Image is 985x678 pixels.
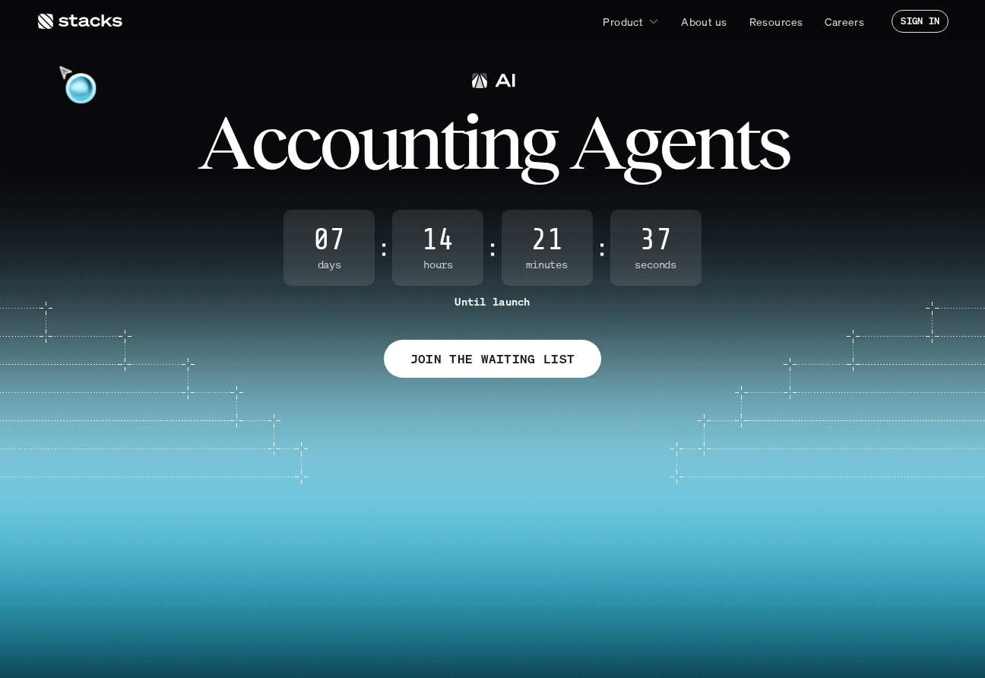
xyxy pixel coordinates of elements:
span: 07 [283,225,375,255]
a: Resources [740,8,812,35]
strong: : [486,235,498,261]
span: u [358,108,398,176]
strong: : [378,235,389,261]
a: Careers [816,8,873,35]
p: SIGN IN [901,16,939,27]
span: c [285,108,319,176]
a: About us [672,8,736,35]
span: t [735,108,757,176]
span: 37 [610,225,702,255]
span: n [694,108,735,176]
span: Seconds [610,258,702,271]
strong: : [596,235,607,261]
a: SIGN IN [892,10,949,33]
span: A [569,108,622,176]
p: Product [603,14,643,30]
span: Days [283,258,375,271]
span: Minutes [502,258,593,271]
span: c [251,108,285,176]
span: 14 [392,225,483,255]
p: JOIN THE WAITING LIST [410,348,575,370]
span: n [479,108,520,176]
p: About us [681,14,727,30]
span: s [757,108,788,176]
p: Careers [825,14,864,30]
span: g [520,108,556,176]
span: A [198,108,251,176]
span: o [319,108,358,176]
span: e [659,108,694,176]
span: i [461,108,479,176]
span: n [398,108,439,176]
p: Resources [749,14,803,30]
span: g [622,108,659,176]
span: t [439,108,461,176]
span: 21 [502,225,593,255]
span: Hours [392,258,483,271]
